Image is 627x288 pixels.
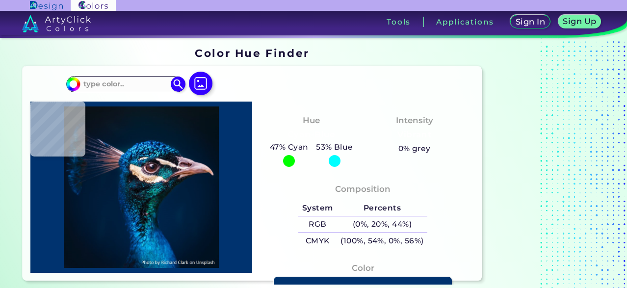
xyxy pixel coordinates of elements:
h1: Color Hue Finder [195,46,309,60]
img: img_pavlin.jpg [35,106,247,268]
a: Sign Up [560,15,600,28]
h5: Sign Up [564,18,596,25]
img: icon search [171,77,185,91]
h5: CMYK [298,233,337,249]
input: type color.. [80,78,171,91]
h5: 0% grey [398,142,431,155]
h3: Cyan-Blue [284,129,339,141]
img: icon picture [189,72,212,95]
h5: RGB [298,216,337,233]
h5: Sign In [517,18,544,26]
h5: 47% Cyan [266,141,312,154]
h4: Color [352,261,374,275]
h4: Composition [335,182,391,196]
h5: Percents [337,200,428,216]
h5: (100%, 54%, 0%, 56%) [337,233,428,249]
h5: System [298,200,337,216]
h4: Intensity [396,113,433,128]
h5: (0%, 20%, 44%) [337,216,428,233]
iframe: Advertisement [486,44,608,285]
h3: Vibrant [393,129,436,141]
img: ArtyClick Design logo [30,1,63,10]
img: logo_artyclick_colors_white.svg [22,15,91,32]
h3: Tools [387,18,411,26]
h5: 53% Blue [312,141,357,154]
h4: Hue [303,113,320,128]
a: Sign In [512,15,549,28]
h3: Applications [436,18,494,26]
